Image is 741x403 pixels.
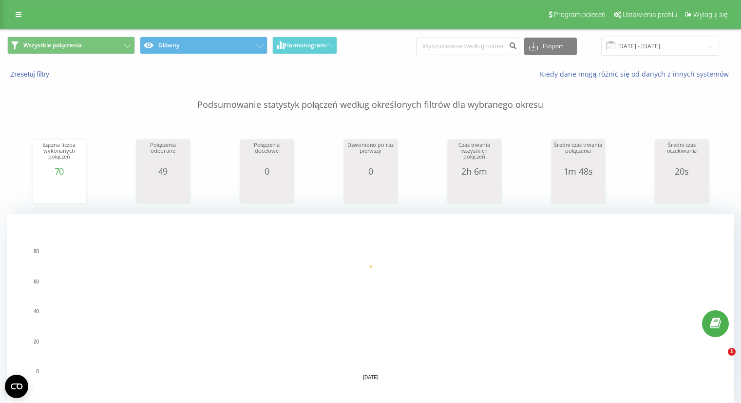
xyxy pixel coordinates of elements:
[243,142,291,166] div: Połączenia docelowe
[34,249,39,254] text: 80
[243,166,291,176] div: 0
[5,375,28,398] button: Open CMP widget
[708,348,731,371] iframe: Intercom live chat
[623,11,677,19] span: Ustawienia profilu
[346,166,395,176] div: 0
[450,176,499,205] svg: A chart.
[346,176,395,205] svg: A chart.
[540,69,734,79] a: Kiedy dane mogą różnić się od danych z innych systemów
[7,70,54,79] button: Zresetuj filtry
[658,142,706,166] div: Średni czas oczekiwania
[34,339,39,344] text: 20
[728,348,736,356] span: 1
[554,142,603,166] div: Średni czas trwania połączenia
[34,309,39,314] text: 40
[554,176,603,205] svg: A chart.
[34,279,39,284] text: 60
[23,41,82,49] span: Wszystkie połączenia
[554,166,603,176] div: 1m 48s
[139,142,188,166] div: Połączenia odebrane
[36,369,39,374] text: 0
[35,176,84,205] svg: A chart.
[35,142,84,166] div: Łączna liczba wykonanych połączeń
[658,176,706,205] svg: A chart.
[272,37,337,54] button: Harmonogram
[7,79,734,111] p: Podsumowanie statystyk połączeń według określonych filtrów dla wybranego okresu
[363,375,379,380] text: [DATE]
[554,11,606,19] span: Program poleceń
[140,37,267,54] button: Główny
[416,38,519,55] input: Wyszukiwanie według numeru
[524,38,577,55] button: Eksport
[346,142,395,166] div: Dzwoniono po raz pierwszy
[285,42,325,49] span: Harmonogram
[7,37,135,54] button: Wszystkie połączenia
[658,166,706,176] div: 20s
[35,166,84,176] div: 70
[450,166,499,176] div: 2h 6m
[139,176,188,205] svg: A chart.
[450,142,499,166] div: Czas trwania wszystkich połączeń
[139,166,188,176] div: 49
[693,11,728,19] span: Wyloguj się
[243,176,291,205] svg: A chart.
